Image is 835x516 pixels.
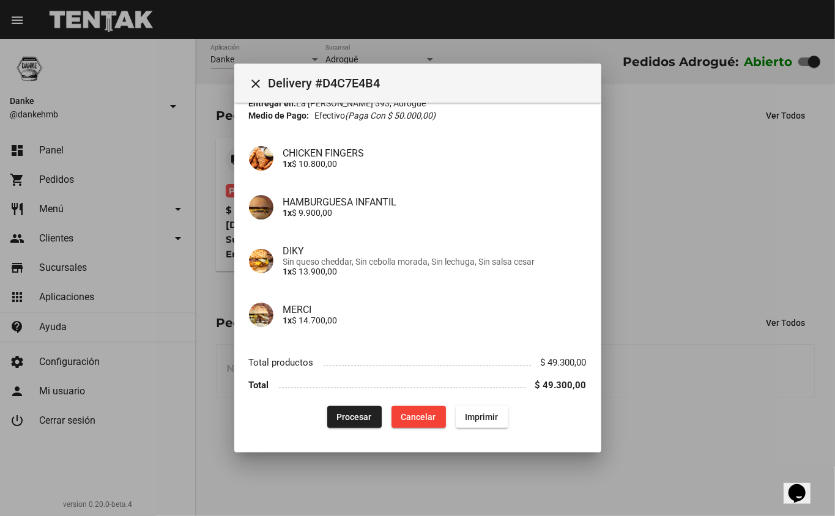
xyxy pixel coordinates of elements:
p: $ 13.900,00 [283,267,587,276]
strong: Entregar en: [249,98,297,108]
span: Sin queso cheddar, Sin cebolla morada, Sin lechuga, Sin salsa cesar [283,257,587,267]
li: Total $ 49.300,00 [249,374,587,396]
iframe: chat widget [784,467,823,504]
strong: Medio de Pago: [249,109,310,122]
img: 6f108d35-abce-41c7-ad10-fa0d8b27152e.png [249,195,273,219]
mat-icon: Cerrar [249,76,264,91]
p: $ 10.800,00 [283,159,587,169]
img: 8f13779e-87c4-448a-ade8-9022de7090e5.png [249,303,273,327]
div: La [PERSON_NAME] 393, Adrogué [249,97,587,109]
button: Cancelar [392,406,446,428]
h4: HAMBURGUESA INFANTIL [283,196,587,208]
h4: MERCI [283,304,587,315]
p: $ 14.700,00 [283,315,587,325]
h4: DIKY [283,245,587,257]
b: 1x [283,159,292,169]
span: Imprimir [466,412,499,422]
b: 1x [283,267,292,276]
button: Procesar [327,406,382,428]
img: b9ac935b-7330-4f66-91cc-a08a37055065.png [249,146,273,171]
h4: CHICKEN FINGERS [283,147,587,159]
b: 1x [283,208,292,218]
span: Procesar [337,412,372,422]
span: Cancelar [401,412,436,422]
i: (Paga con $ 50.000,00) [345,111,436,120]
b: 1x [283,315,292,325]
span: Delivery #D4C7E4B4 [269,73,592,93]
li: Total productos $ 49.300,00 [249,352,587,374]
button: Imprimir [456,406,508,428]
img: ce27ce8d-8f3d-4e40-a6f9-b9a115d419fb.png [249,249,273,273]
button: Cerrar [244,71,269,95]
p: $ 9.900,00 [283,208,587,218]
span: Efectivo [314,109,436,122]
